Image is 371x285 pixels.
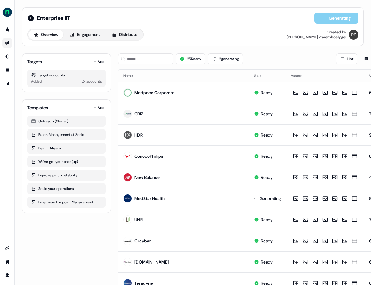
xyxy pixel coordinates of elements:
[2,243,12,253] a: Go to integrations
[31,118,102,124] div: Outreach (Starter)
[176,53,205,64] button: 25Ready
[261,90,273,96] div: Ready
[92,103,106,112] button: Add
[2,25,12,34] a: Go to prospects
[134,153,163,159] div: ConocoPhillips
[261,132,273,138] div: Ready
[27,59,42,65] div: Targets
[31,78,42,84] div: Added
[134,195,165,202] div: MedStar Health
[134,259,169,265] div: [DOMAIN_NAME]
[134,217,143,223] div: UNFI
[65,30,105,40] button: Engagement
[2,52,12,61] a: Go to Inbound
[286,70,364,82] th: Assets
[261,238,273,244] div: Ready
[2,38,12,48] a: Go to outbound experience
[134,174,160,180] div: New Balance
[92,57,106,66] button: Add
[261,217,273,223] div: Ready
[107,30,142,40] button: Distribute
[82,78,102,84] div: 27 accounts
[123,70,140,81] button: Name
[134,238,151,244] div: Graybar
[134,90,174,96] div: Medpace Corporate
[260,195,281,202] div: Generating
[261,174,273,180] div: Ready
[31,72,102,78] div: Target accounts
[2,270,12,280] a: Go to profile
[2,257,12,267] a: Go to team
[254,70,272,81] button: Status
[31,132,102,138] div: Patch Management at Scale
[261,259,273,265] div: Ready
[349,30,358,40] img: Petra
[134,132,143,138] div: HDR
[2,79,12,88] a: Go to attribution
[336,53,357,64] button: List
[28,30,63,40] button: Overview
[208,53,243,64] button: 2generating
[31,172,102,178] div: Improve patch reliability
[31,145,102,151] div: Beat IT Misery
[31,159,102,165] div: We've got your back(up)
[31,199,102,205] div: Enterprise Endpoint Management
[134,111,143,117] div: CBIZ
[327,30,346,35] div: Created by
[261,111,273,117] div: Ready
[261,153,273,159] div: Ready
[27,105,48,111] div: Templates
[31,186,102,192] div: Scale your operations
[2,65,12,75] a: Go to templates
[287,35,346,40] div: [PERSON_NAME] Zsoemboelygei
[37,14,70,22] span: Enterprise IIT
